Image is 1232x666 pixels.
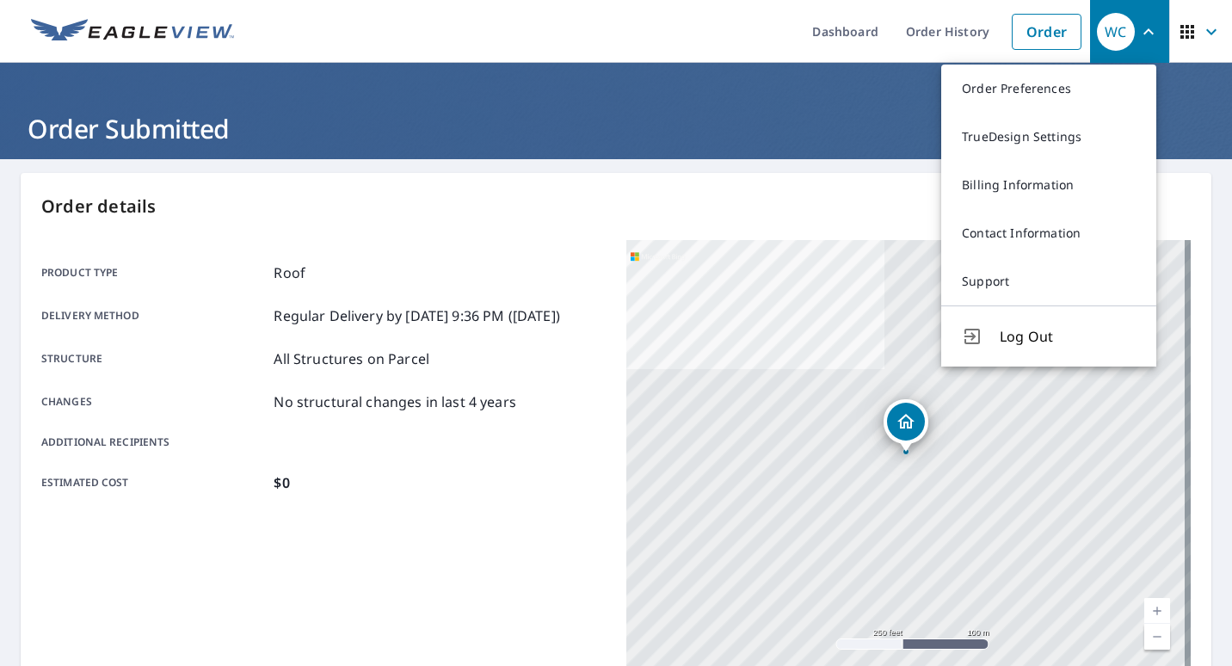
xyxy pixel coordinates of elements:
p: Changes [41,392,267,412]
p: All Structures on Parcel [274,348,429,369]
a: Order [1012,14,1081,50]
p: Estimated cost [41,472,267,493]
p: Order details [41,194,1191,219]
div: WC [1097,13,1135,51]
h1: Order Submitted [21,111,1211,146]
p: No structural changes in last 4 years [274,392,516,412]
p: Regular Delivery by [DATE] 9:36 PM ([DATE]) [274,305,559,326]
a: Billing Information [941,161,1156,209]
p: Structure [41,348,267,369]
p: Additional recipients [41,435,267,450]
a: Order Preferences [941,65,1156,113]
p: Delivery method [41,305,267,326]
div: Dropped pin, building 1, Residential property, 2004 Glen Rapids Ct Arlington, TX 76015 [884,399,928,453]
span: Log Out [1000,326,1136,347]
a: Support [941,257,1156,305]
button: Log Out [941,305,1156,367]
a: TrueDesign Settings [941,113,1156,161]
p: $0 [274,472,289,493]
p: Roof [274,262,305,283]
a: Current Level 17, Zoom Out [1144,624,1170,650]
img: EV Logo [31,19,234,45]
a: Contact Information [941,209,1156,257]
a: Current Level 17, Zoom In [1144,598,1170,624]
p: Product type [41,262,267,283]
